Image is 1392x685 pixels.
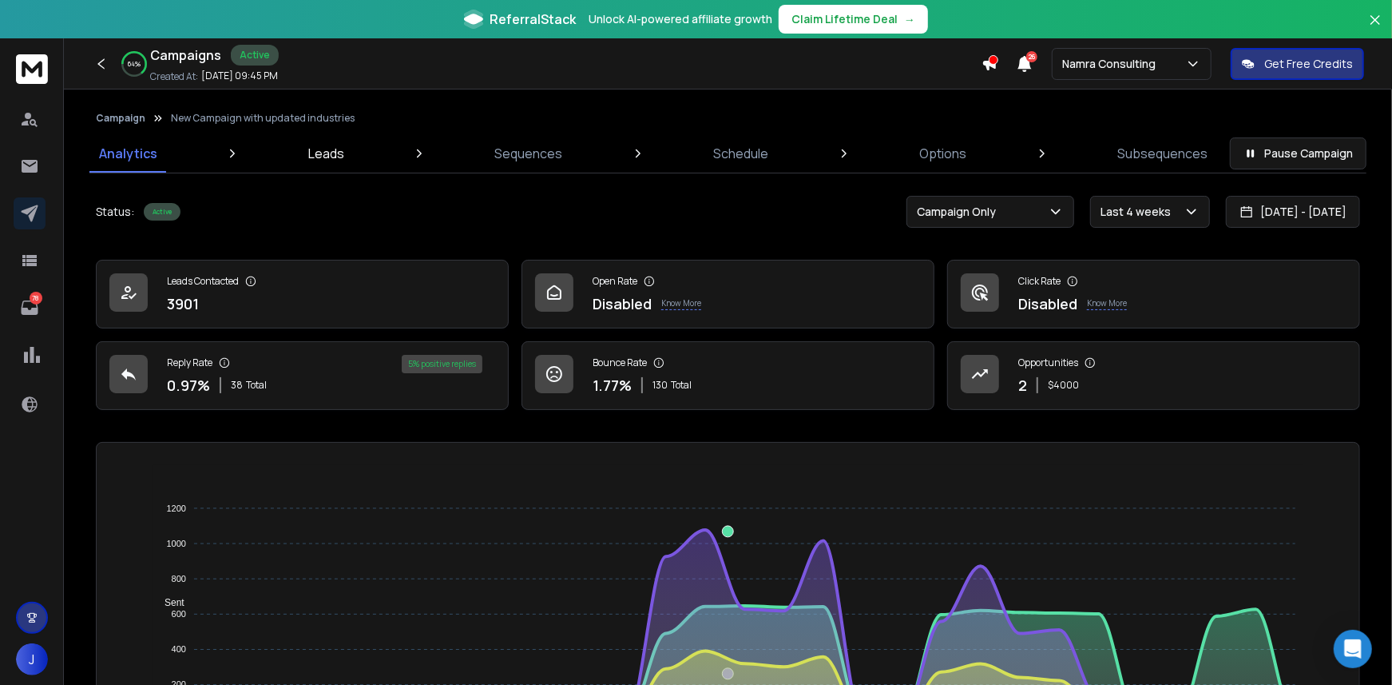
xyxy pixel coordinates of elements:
a: Leads [299,134,354,173]
button: Close banner [1365,10,1386,48]
tspan: 800 [172,574,186,583]
p: Namra Consulting [1062,56,1162,72]
p: Analytics [99,144,157,163]
p: 2 [1018,374,1027,396]
p: Leads Contacted [167,275,239,288]
p: 0.97 % [167,374,210,396]
p: Opportunities [1018,356,1078,369]
a: 78 [14,292,46,324]
p: Know More [1087,297,1127,310]
p: Options [919,144,966,163]
button: Pause Campaign [1230,137,1366,169]
span: 38 [231,379,243,392]
a: Reply Rate0.97%38Total5% positive replies [96,341,509,410]
p: Open Rate [593,275,637,288]
p: Know More [661,297,701,310]
span: ReferralStack [490,10,576,29]
span: Total [671,379,692,392]
p: [DATE] 09:45 PM [201,70,278,82]
a: Leads Contacted3901 [96,260,509,329]
a: Schedule [704,134,778,173]
p: New Campaign with updated industries [171,112,355,125]
a: Sequences [486,134,573,173]
a: Bounce Rate1.77%130Total [522,341,934,410]
p: Last 4 weeks [1101,204,1177,220]
p: Unlock AI-powered affiliate growth [589,11,772,27]
div: Open Intercom Messenger [1334,630,1372,668]
div: Active [144,203,180,221]
p: Schedule [713,144,768,163]
button: J [16,643,48,675]
p: Disabled [1018,293,1077,315]
a: Options [910,134,976,173]
p: Subsequences [1117,144,1208,163]
p: 1.77 % [593,374,632,396]
a: Click RateDisabledKnow More [947,260,1360,329]
a: Subsequences [1108,134,1217,173]
p: $ 4000 [1048,379,1079,392]
p: Created At: [150,70,198,83]
p: Leads [308,144,344,163]
p: Get Free Credits [1264,56,1353,72]
button: Get Free Credits [1231,48,1364,80]
button: Campaign [96,112,145,125]
span: Total [246,379,267,392]
p: Disabled [593,293,652,315]
tspan: 1000 [166,539,185,548]
p: Campaign Only [917,204,1002,220]
div: Active [231,45,279,66]
p: Click Rate [1018,275,1061,288]
div: 5 % positive replies [402,355,482,373]
span: 26 [1026,51,1037,62]
tspan: 1200 [166,504,185,513]
button: [DATE] - [DATE] [1226,196,1360,228]
p: Sequences [495,144,563,163]
p: 64 % [128,59,141,69]
h1: Campaigns [150,46,221,65]
p: 78 [30,292,42,305]
p: Bounce Rate [593,356,647,369]
a: Open RateDisabledKnow More [522,260,934,329]
p: Reply Rate [167,356,212,369]
span: 130 [652,379,668,392]
button: Claim Lifetime Deal→ [779,5,928,34]
p: 3901 [167,293,199,315]
span: → [904,11,915,27]
span: Sent [153,597,184,608]
a: Opportunities2$4000 [947,341,1360,410]
p: Status: [96,204,134,220]
a: Analytics [89,134,167,173]
tspan: 400 [172,644,186,654]
tspan: 600 [172,609,186,619]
